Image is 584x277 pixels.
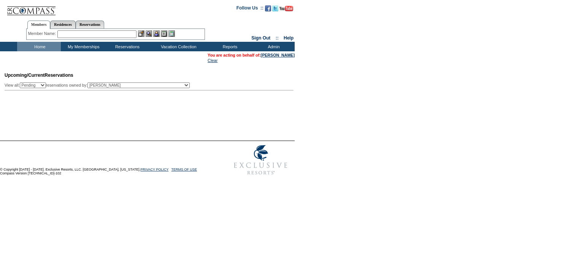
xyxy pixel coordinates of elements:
[76,21,104,28] a: Reservations
[138,30,144,37] img: b_edit.gif
[50,21,76,28] a: Residences
[5,73,44,78] span: Upcoming/Current
[171,168,197,171] a: TERMS OF USE
[27,21,51,29] a: Members
[161,30,167,37] img: Reservations
[148,42,207,51] td: Vacation Collection
[28,30,57,37] div: Member Name:
[265,8,271,12] a: Become our fan on Facebook
[61,42,105,51] td: My Memberships
[276,35,279,41] span: ::
[208,58,217,63] a: Clear
[272,8,278,12] a: Follow us on Twitter
[227,141,295,179] img: Exclusive Resorts
[272,5,278,11] img: Follow us on Twitter
[207,42,251,51] td: Reports
[168,30,175,37] img: b_calculator.gif
[17,42,61,51] td: Home
[5,73,73,78] span: Reservations
[105,42,148,51] td: Reservations
[261,53,295,57] a: [PERSON_NAME]
[140,168,168,171] a: PRIVACY POLICY
[5,82,193,88] div: View all: reservations owned by:
[251,42,295,51] td: Admin
[265,5,271,11] img: Become our fan on Facebook
[279,8,293,12] a: Subscribe to our YouTube Channel
[279,6,293,11] img: Subscribe to our YouTube Channel
[146,30,152,37] img: View
[284,35,294,41] a: Help
[251,35,270,41] a: Sign Out
[208,53,295,57] span: You are acting on behalf of:
[153,30,160,37] img: Impersonate
[236,5,263,14] td: Follow Us ::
